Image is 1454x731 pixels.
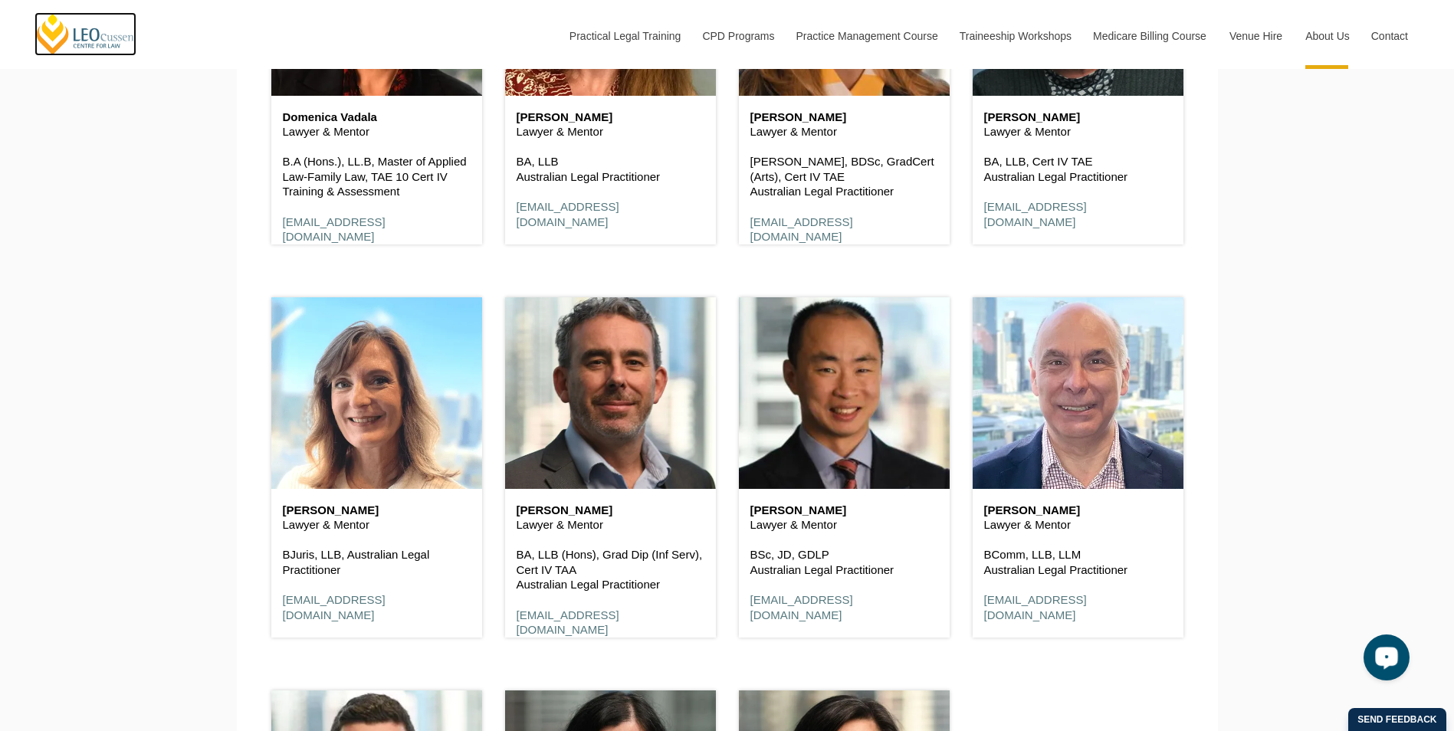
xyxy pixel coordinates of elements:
[750,111,938,124] h6: [PERSON_NAME]
[750,593,853,621] a: [EMAIL_ADDRESS][DOMAIN_NAME]
[283,504,471,517] h6: [PERSON_NAME]
[750,547,938,577] p: BSc, JD, GDLP Australian Legal Practitioner
[283,124,471,139] p: Lawyer & Mentor
[517,154,704,184] p: BA, LLB Australian Legal Practitioner
[283,593,386,621] a: [EMAIL_ADDRESS][DOMAIN_NAME]
[984,593,1087,621] a: [EMAIL_ADDRESS][DOMAIN_NAME]
[517,124,704,139] p: Lawyer & Mentor
[750,215,853,244] a: [EMAIL_ADDRESS][DOMAIN_NAME]
[517,547,704,592] p: BA, LLB (Hons), Grad Dip (Inf Serv), Cert IV TAA Australian Legal Practitioner
[984,111,1172,124] h6: [PERSON_NAME]
[750,517,938,533] p: Lawyer & Mentor
[517,517,704,533] p: Lawyer & Mentor
[750,154,938,199] p: [PERSON_NAME], BDSc, GradCert (Arts), Cert IV TAE Australian Legal Practitioner
[1081,3,1218,69] a: Medicare Billing Course
[1294,3,1360,69] a: About Us
[283,215,386,244] a: [EMAIL_ADDRESS][DOMAIN_NAME]
[691,3,784,69] a: CPD Programs
[750,504,938,517] h6: [PERSON_NAME]
[1218,3,1294,69] a: Venue Hire
[1360,3,1420,69] a: Contact
[283,154,471,199] p: B.A (Hons.), LL.B, Master of Applied Law-Family Law, TAE 10 Cert IV Training & Assessment
[984,547,1172,577] p: BComm, LLB, LLM Australian Legal Practitioner
[750,124,938,139] p: Lawyer & Mentor
[984,517,1172,533] p: Lawyer & Mentor
[283,517,471,533] p: Lawyer & Mentor
[948,3,1081,69] a: Traineeship Workshops
[517,608,619,637] a: [EMAIL_ADDRESS][DOMAIN_NAME]
[785,3,948,69] a: Practice Management Course
[1351,628,1416,693] iframe: LiveChat chat widget
[558,3,691,69] a: Practical Legal Training
[517,200,619,228] a: [EMAIL_ADDRESS][DOMAIN_NAME]
[517,504,704,517] h6: [PERSON_NAME]
[984,200,1087,228] a: [EMAIL_ADDRESS][DOMAIN_NAME]
[984,124,1172,139] p: Lawyer & Mentor
[283,547,471,577] p: BJuris, LLB, Australian Legal Practitioner
[517,111,704,124] h6: [PERSON_NAME]
[34,12,136,56] a: [PERSON_NAME] Centre for Law
[984,154,1172,184] p: BA, LLB, Cert IV TAE Australian Legal Practitioner
[283,111,471,124] h6: Domenica Vadala
[984,504,1172,517] h6: [PERSON_NAME]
